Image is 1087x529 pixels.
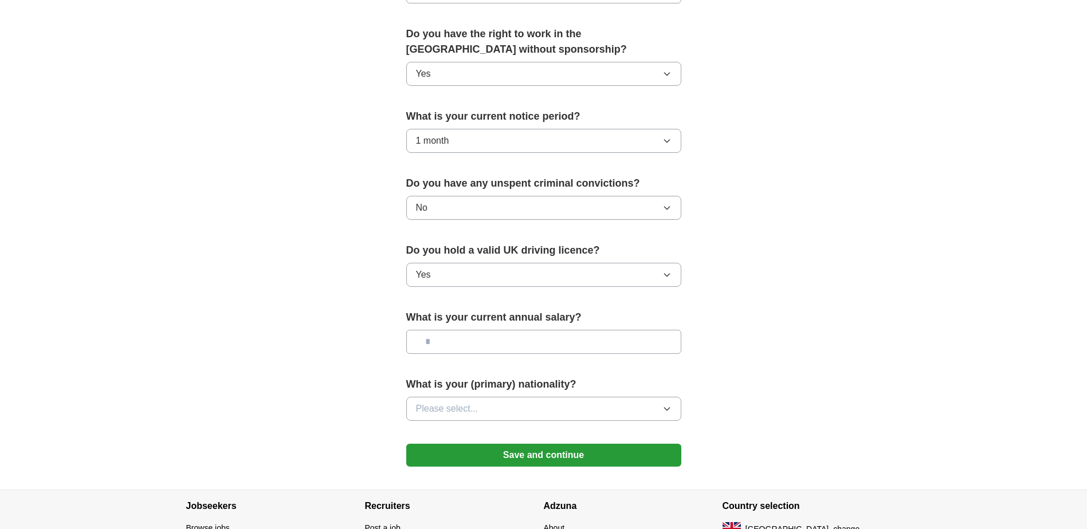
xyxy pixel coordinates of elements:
span: 1 month [416,134,449,148]
label: Do you have any unspent criminal convictions? [406,176,681,191]
label: What is your current notice period? [406,109,681,124]
button: Save and continue [406,444,681,467]
button: Yes [406,62,681,86]
span: No [416,201,427,215]
label: Do you have the right to work in the [GEOGRAPHIC_DATA] without sponsorship? [406,26,681,57]
button: 1 month [406,129,681,153]
button: No [406,196,681,220]
label: What is your (primary) nationality? [406,377,681,392]
button: Please select... [406,397,681,421]
button: Yes [406,263,681,287]
label: Do you hold a valid UK driving licence? [406,243,681,258]
span: Yes [416,67,431,81]
h4: Country selection [723,490,901,522]
label: What is your current annual salary? [406,310,681,325]
span: Please select... [416,402,478,416]
span: Yes [416,268,431,282]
